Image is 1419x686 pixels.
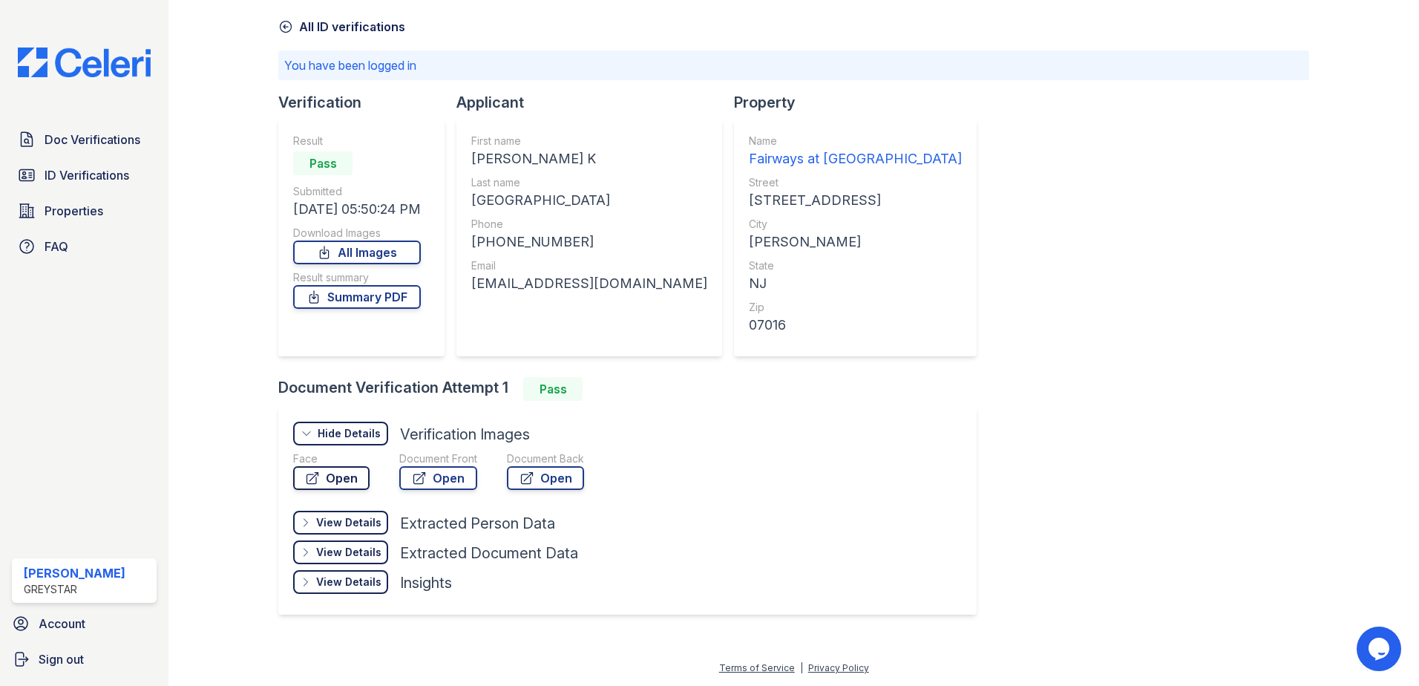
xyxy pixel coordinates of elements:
div: Verification Images [400,424,530,445]
span: ID Verifications [45,166,129,184]
a: All Images [293,241,421,264]
a: ID Verifications [12,160,157,190]
div: View Details [316,545,381,560]
div: Pass [293,151,353,175]
div: Insights [400,572,452,593]
span: Sign out [39,650,84,668]
div: [GEOGRAPHIC_DATA] [471,190,707,211]
div: Result [293,134,421,148]
div: Document Front [399,451,477,466]
a: Summary PDF [293,285,421,309]
div: [STREET_ADDRESS] [749,190,962,211]
div: City [749,217,962,232]
span: Doc Verifications [45,131,140,148]
a: Open [507,466,584,490]
a: Account [6,609,163,638]
div: Zip [749,300,962,315]
div: Verification [278,92,456,113]
div: Pass [523,377,583,401]
a: Properties [12,196,157,226]
div: Name [749,134,962,148]
div: [PERSON_NAME] K [471,148,707,169]
a: Open [293,466,370,490]
div: Fairways at [GEOGRAPHIC_DATA] [749,148,962,169]
a: Doc Verifications [12,125,157,154]
div: [EMAIL_ADDRESS][DOMAIN_NAME] [471,273,707,294]
div: Document Back [507,451,584,466]
div: [PERSON_NAME] [749,232,962,252]
p: You have been logged in [284,56,1303,74]
span: Properties [45,202,103,220]
div: Download Images [293,226,421,241]
div: View Details [316,575,381,589]
span: Account [39,615,85,633]
div: Extracted Document Data [400,543,578,563]
div: Applicant [456,92,734,113]
div: Property [734,92,989,113]
div: Result summary [293,270,421,285]
span: FAQ [45,238,68,255]
div: Greystar [24,582,125,597]
div: Street [749,175,962,190]
div: View Details [316,515,381,530]
a: All ID verifications [278,18,405,36]
div: Last name [471,175,707,190]
a: Open [399,466,477,490]
div: Phone [471,217,707,232]
div: | [800,662,803,673]
div: Submitted [293,184,421,199]
a: Terms of Service [719,662,795,673]
div: State [749,258,962,273]
div: [DATE] 05:50:24 PM [293,199,421,220]
div: Email [471,258,707,273]
a: Name Fairways at [GEOGRAPHIC_DATA] [749,134,962,169]
div: 07016 [749,315,962,336]
div: Hide Details [318,426,381,441]
div: NJ [749,273,962,294]
div: [PERSON_NAME] [24,564,125,582]
img: CE_Logo_Blue-a8612792a0a2168367f1c8372b55b34899dd931a85d93a1a3d3e32e68fde9ad4.png [6,48,163,77]
a: Sign out [6,644,163,674]
div: [PHONE_NUMBER] [471,232,707,252]
a: FAQ [12,232,157,261]
div: Document Verification Attempt 1 [278,377,989,401]
div: First name [471,134,707,148]
div: Extracted Person Data [400,513,555,534]
div: Face [293,451,370,466]
a: Privacy Policy [808,662,869,673]
iframe: chat widget [1357,627,1404,671]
